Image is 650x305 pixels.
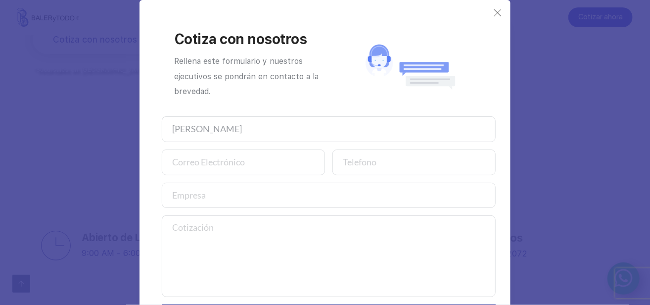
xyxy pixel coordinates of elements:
span: Cotiza con nosotros [174,31,307,48]
input: Empresa [162,183,496,208]
input: Nombre [162,116,496,142]
input: Correo Electrónico [162,150,325,175]
input: Telefono [332,150,496,175]
span: Rellena este formulario y nuestros ejecutivos se pondrán en contacto a la brevedad. [174,56,321,96]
